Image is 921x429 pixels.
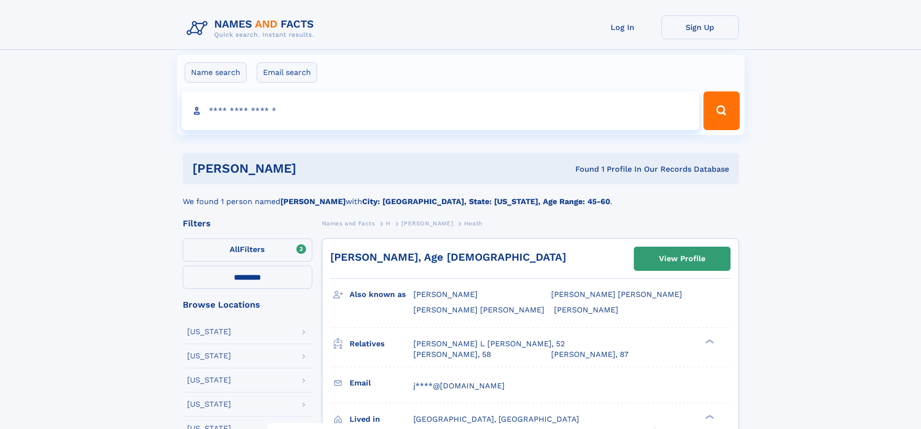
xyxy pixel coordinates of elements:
[183,184,739,207] div: We found 1 person named with .
[187,352,231,360] div: [US_STATE]
[330,251,566,263] a: [PERSON_NAME], Age [DEMOGRAPHIC_DATA]
[554,305,618,314] span: [PERSON_NAME]
[350,411,413,428] h3: Lived in
[230,245,240,254] span: All
[183,238,312,262] label: Filters
[183,300,312,309] div: Browse Locations
[413,290,478,299] span: [PERSON_NAME]
[257,62,317,83] label: Email search
[551,349,629,360] a: [PERSON_NAME], 87
[183,15,322,42] img: Logo Names and Facts
[187,328,231,336] div: [US_STATE]
[183,219,312,228] div: Filters
[187,376,231,384] div: [US_STATE]
[350,286,413,303] h3: Also known as
[192,163,436,175] h1: [PERSON_NAME]
[703,91,739,130] button: Search Button
[386,220,391,227] span: H
[436,164,729,175] div: Found 1 Profile In Our Records Database
[551,290,682,299] span: [PERSON_NAME] [PERSON_NAME]
[322,217,375,229] a: Names and Facts
[185,62,247,83] label: Name search
[661,15,739,39] a: Sign Up
[187,400,231,408] div: [US_STATE]
[634,247,730,270] a: View Profile
[413,305,544,314] span: [PERSON_NAME] [PERSON_NAME]
[703,338,715,344] div: ❯
[584,15,661,39] a: Log In
[413,349,491,360] a: [PERSON_NAME], 58
[464,220,482,227] span: Heath
[401,217,453,229] a: [PERSON_NAME]
[362,197,610,206] b: City: [GEOGRAPHIC_DATA], State: [US_STATE], Age Range: 45-60
[280,197,346,206] b: [PERSON_NAME]
[413,339,565,349] a: [PERSON_NAME] L [PERSON_NAME], 52
[386,217,391,229] a: H
[350,375,413,391] h3: Email
[703,414,715,420] div: ❯
[182,91,700,130] input: search input
[413,414,579,424] span: [GEOGRAPHIC_DATA], [GEOGRAPHIC_DATA]
[659,248,705,270] div: View Profile
[401,220,453,227] span: [PERSON_NAME]
[350,336,413,352] h3: Relatives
